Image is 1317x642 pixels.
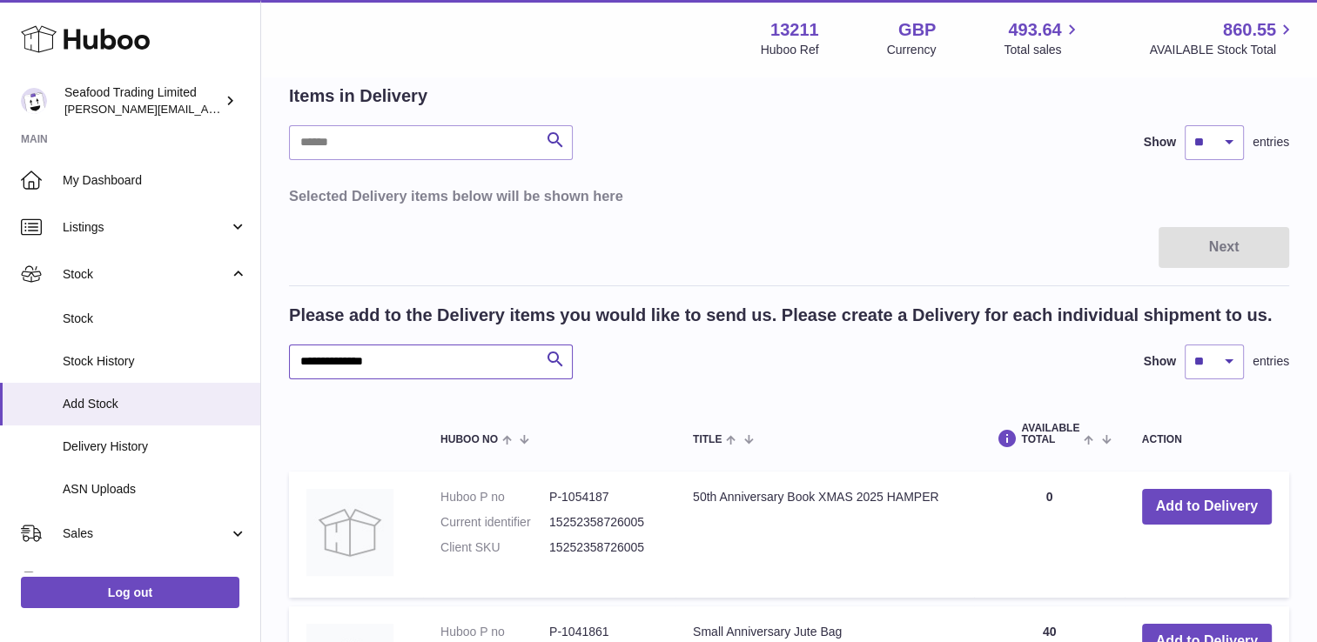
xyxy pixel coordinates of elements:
dt: Current identifier [440,514,549,531]
span: Total sales [1004,42,1081,58]
div: Action [1142,434,1272,445]
h2: Items in Delivery [289,84,427,108]
label: Show [1144,353,1176,370]
img: nathaniellynch@rickstein.com [21,88,47,114]
img: 50th Anniversary Book XMAS 2025 HAMPER [306,489,393,576]
h3: Selected Delivery items below will be shown here [289,186,1289,205]
td: 0 [974,471,1124,598]
h2: Please add to the Delivery items you would like to send us. Please create a Delivery for each ind... [289,304,1272,327]
div: Seafood Trading Limited [64,84,221,117]
span: Add Stock [63,396,247,412]
a: 860.55 AVAILABLE Stock Total [1149,18,1296,58]
span: Listings [63,219,229,236]
div: Currency [887,42,937,58]
strong: 13211 [770,18,819,42]
a: Log out [21,577,239,608]
span: Stock [63,266,229,283]
span: Sales [63,525,229,542]
dd: P-1041861 [549,624,658,640]
strong: GBP [898,18,936,42]
dt: Huboo P no [440,624,549,640]
label: Show [1144,134,1176,150]
span: 493.64 [1008,18,1061,42]
button: Add to Delivery [1142,489,1272,525]
span: Stock History [63,353,247,370]
span: Stock [63,311,247,327]
span: entries [1253,353,1289,370]
span: [PERSON_NAME][EMAIL_ADDRESS][DOMAIN_NAME] [64,102,349,116]
dd: P-1054187 [549,489,658,505]
dd: 15252358726005 [549,539,658,556]
div: Huboo Ref [761,42,819,58]
span: AVAILABLE Stock Total [1149,42,1296,58]
td: 50th Anniversary Book XMAS 2025 HAMPER [675,471,974,598]
span: Huboo no [440,434,498,445]
span: ASN Uploads [63,481,247,498]
span: AVAILABLE Total [1021,423,1079,445]
a: 493.64 Total sales [1004,18,1081,58]
dt: Huboo P no [440,489,549,505]
span: My Dashboard [63,172,247,189]
dt: Client SKU [440,539,549,556]
span: 860.55 [1223,18,1276,42]
span: Title [693,434,722,445]
dd: 15252358726005 [549,514,658,531]
span: Delivery History [63,438,247,455]
span: entries [1253,134,1289,150]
